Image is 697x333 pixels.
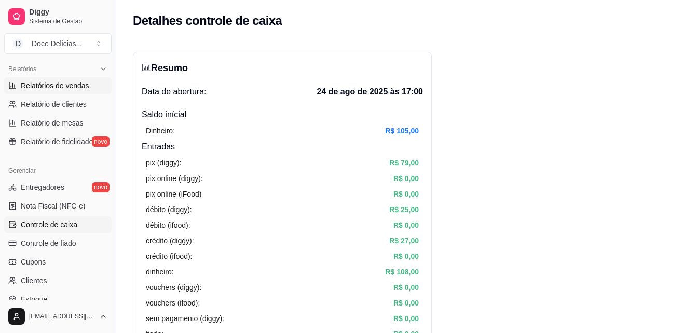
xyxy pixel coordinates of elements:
span: 24 de ago de 2025 às 17:00 [317,86,423,98]
article: R$ 25,00 [389,204,419,215]
article: R$ 0,00 [393,282,419,293]
article: Dinheiro: [146,125,175,136]
a: Relatório de mesas [4,115,112,131]
a: DiggySistema de Gestão [4,4,112,29]
a: Cupons [4,254,112,270]
article: dinheiro: [146,266,174,277]
a: Controle de fiado [4,235,112,252]
span: Cupons [21,257,46,267]
a: Entregadoresnovo [4,179,112,196]
span: Controle de fiado [21,238,76,248]
span: Relatório de mesas [21,118,84,128]
article: R$ 0,00 [393,173,419,184]
article: R$ 0,00 [393,251,419,262]
a: Relatórios de vendas [4,77,112,94]
article: R$ 0,00 [393,219,419,231]
div: Gerenciar [4,162,112,179]
div: Doce Delicias ... [32,38,82,49]
span: bar-chart [142,63,151,72]
a: Nota Fiscal (NFC-e) [4,198,112,214]
article: R$ 0,00 [393,188,419,200]
article: R$ 27,00 [389,235,419,246]
article: débito (ifood): [146,219,190,231]
span: Relatórios de vendas [21,80,89,91]
button: [EMAIL_ADDRESS][DOMAIN_NAME] [4,304,112,329]
span: Estoque [21,294,47,304]
article: pix (diggy): [146,157,181,169]
h2: Detalhes controle de caixa [133,12,282,29]
span: Data de abertura: [142,86,207,98]
a: Controle de caixa [4,216,112,233]
h4: Entradas [142,141,423,153]
button: Select a team [4,33,112,54]
article: R$ 79,00 [389,157,419,169]
span: Relatório de clientes [21,99,87,109]
article: crédito (ifood): [146,251,192,262]
span: Diggy [29,8,107,17]
span: Sistema de Gestão [29,17,107,25]
a: Relatório de fidelidadenovo [4,133,112,150]
article: vouchers (diggy): [146,282,201,293]
article: R$ 0,00 [393,297,419,309]
span: Nota Fiscal (NFC-e) [21,201,85,211]
a: Clientes [4,272,112,289]
article: crédito (diggy): [146,235,194,246]
article: pix online (diggy): [146,173,203,184]
span: Relatório de fidelidade [21,136,93,147]
article: sem pagamento (diggy): [146,313,224,324]
span: Relatórios [8,65,36,73]
article: R$ 0,00 [393,313,419,324]
span: Controle de caixa [21,219,77,230]
article: débito (diggy): [146,204,192,215]
article: R$ 105,00 [385,125,419,136]
a: Relatório de clientes [4,96,112,113]
article: R$ 108,00 [385,266,419,277]
span: [EMAIL_ADDRESS][DOMAIN_NAME] [29,312,95,321]
h4: Saldo inícial [142,108,423,121]
a: Estoque [4,291,112,308]
h3: Resumo [142,61,188,75]
span: Clientes [21,275,47,286]
span: D [13,38,23,49]
span: Entregadores [21,182,64,192]
article: pix online (iFood) [146,188,201,200]
article: vouchers (ifood): [146,297,200,309]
